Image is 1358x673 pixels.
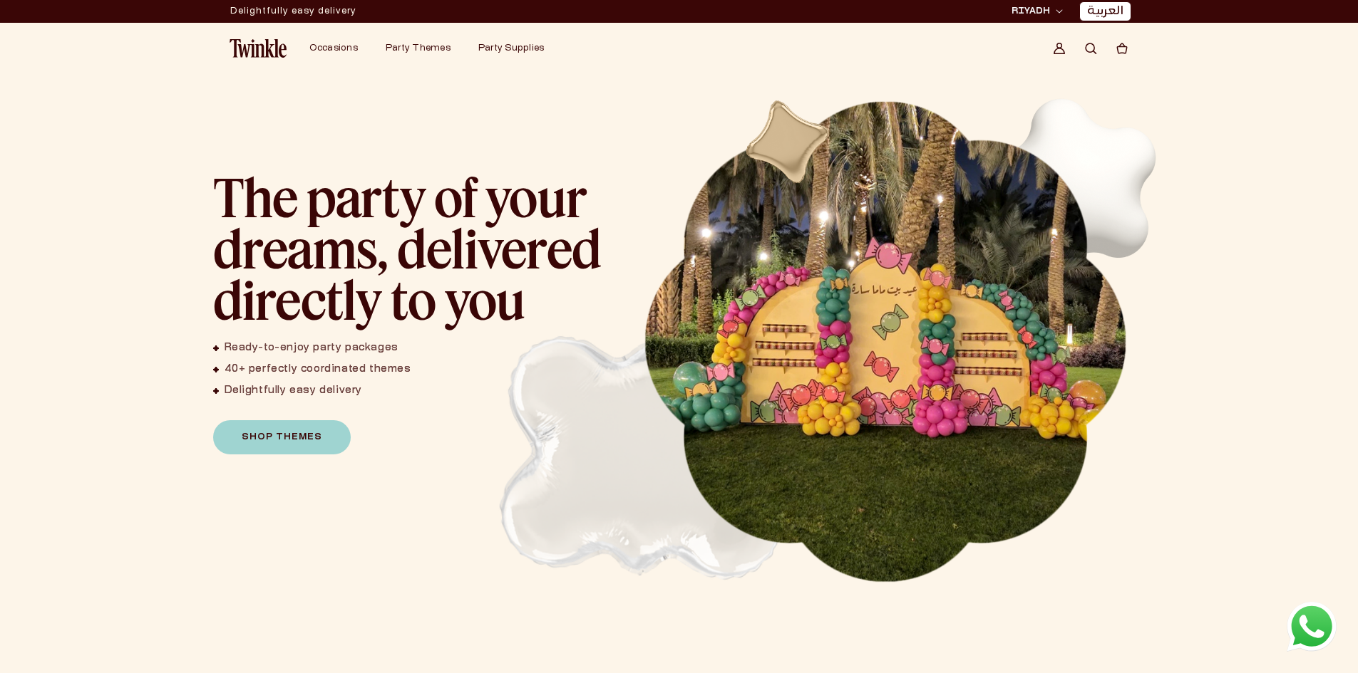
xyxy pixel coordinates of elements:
[230,1,356,22] p: Delightfully easy delivery
[478,44,545,53] span: Party Supplies
[309,44,358,53] span: Occasions
[309,43,358,54] a: Occasions
[377,34,470,63] summary: Party Themes
[301,34,377,63] summary: Occasions
[974,68,1168,262] img: Slider balloon
[1087,4,1123,19] a: العربية
[386,44,451,53] span: Party Themes
[734,88,842,197] img: 3D golden Balloon
[213,171,612,325] h2: The party of your dreams, delivered directly to you
[386,43,451,54] a: Party Themes
[478,43,545,54] a: Party Supplies
[213,385,411,397] li: Delightfully easy delivery
[213,420,351,454] a: Shop Themes
[213,363,411,376] li: 40+ perfectly coordinated themes
[230,1,356,22] div: Announcement
[431,232,852,652] img: 3D white Balloon
[213,342,411,355] li: Ready-to-enjoy party packages
[1007,4,1067,19] button: RIYADH
[470,34,564,63] summary: Party Supplies
[1075,33,1106,64] summary: Search
[1012,5,1050,18] span: RIYADH
[230,39,287,58] img: Twinkle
